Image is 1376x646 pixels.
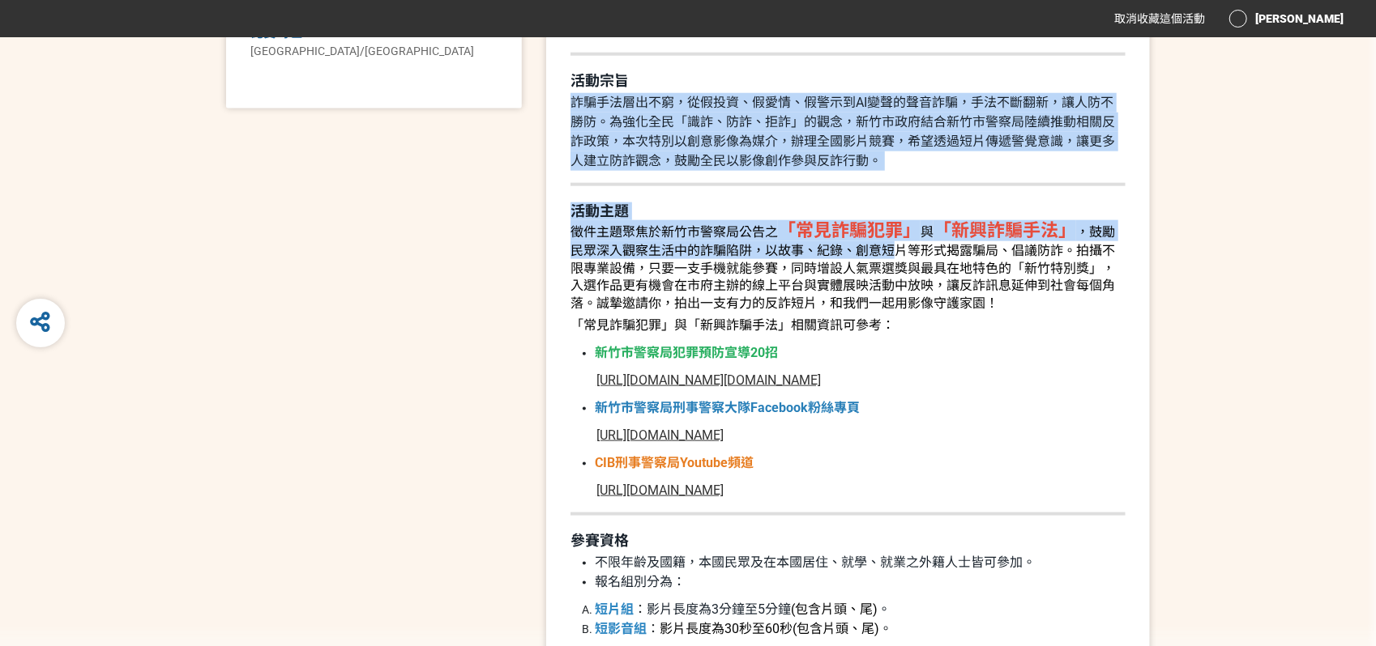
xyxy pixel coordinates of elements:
[250,25,302,40] span: 比賽時區
[647,601,791,617] span: 影片長度為3分鐘至5分鐘
[596,427,724,443] span: [URL][DOMAIN_NAME]
[570,224,1115,311] span: ，鼓勵民眾深入觀察生活中的詐騙陷阱，以故事、紀錄、創意短片等形式揭露騙局、倡議防詐。拍攝不限專業設備，只要一支手機就能參賽，同時增設人氣票選獎與最具在地特色的「新竹特別獎」，入選作品更有機會在市...
[595,621,647,636] strong: 短影音組
[570,317,895,333] span: 「常見詐騙犯罪」與「新興詐騙手法」相關資訊可參考：
[250,45,474,57] span: [GEOGRAPHIC_DATA]/[GEOGRAPHIC_DATA]
[595,574,686,589] span: 報名組別分為：
[596,429,724,442] a: [URL][DOMAIN_NAME]
[570,95,1115,168] span: 詐騙手法層出不窮，從假投資、假愛情、假警示到AI變聲的聲音詐騙，手法不斷翻新，讓人防不勝防。為強化全民「識詐、防詐、拒詐」的觀念，新竹市政府結合新竹市警察局陸續推動相關反詐政策，本次特別以創意影...
[934,220,1076,240] strong: 「新興詐騙手法」
[570,72,629,89] strong: 活動宗旨
[660,621,879,636] span: 影片長度為30秒至60秒(包含片頭、尾)
[570,202,629,219] strong: 活動主題
[595,455,754,470] strong: CIB刑事警察局Youtube頻道
[595,400,860,415] strong: 新竹市警察局刑事警察大隊Facebook粉絲專頁
[596,482,724,498] span: [URL][DOMAIN_NAME]
[778,220,921,240] strong: 「常見詐騙犯罪」
[791,601,878,617] span: (包含片頭、尾)
[595,555,1036,570] span: 不限年齡及國籍，本國民眾及在本國居住、就學、就業之外籍人士皆可參加。
[595,601,634,617] strong: 短片組
[596,484,724,497] a: [URL][DOMAIN_NAME]
[878,601,891,617] span: 。
[570,532,629,549] strong: 參賽資格
[596,374,821,387] a: [URL][DOMAIN_NAME][DOMAIN_NAME]
[1114,12,1205,25] span: 取消收藏這個活動
[647,621,660,636] span: ：
[595,345,778,360] strong: 新竹市警察局犯罪預防宣導20招
[634,601,647,617] span: ：
[921,224,934,240] span: 與
[879,621,892,636] span: 。
[570,224,778,240] span: 徵件主題聚焦於新竹市警察局公告之
[596,372,821,388] span: [URL][DOMAIN_NAME][DOMAIN_NAME]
